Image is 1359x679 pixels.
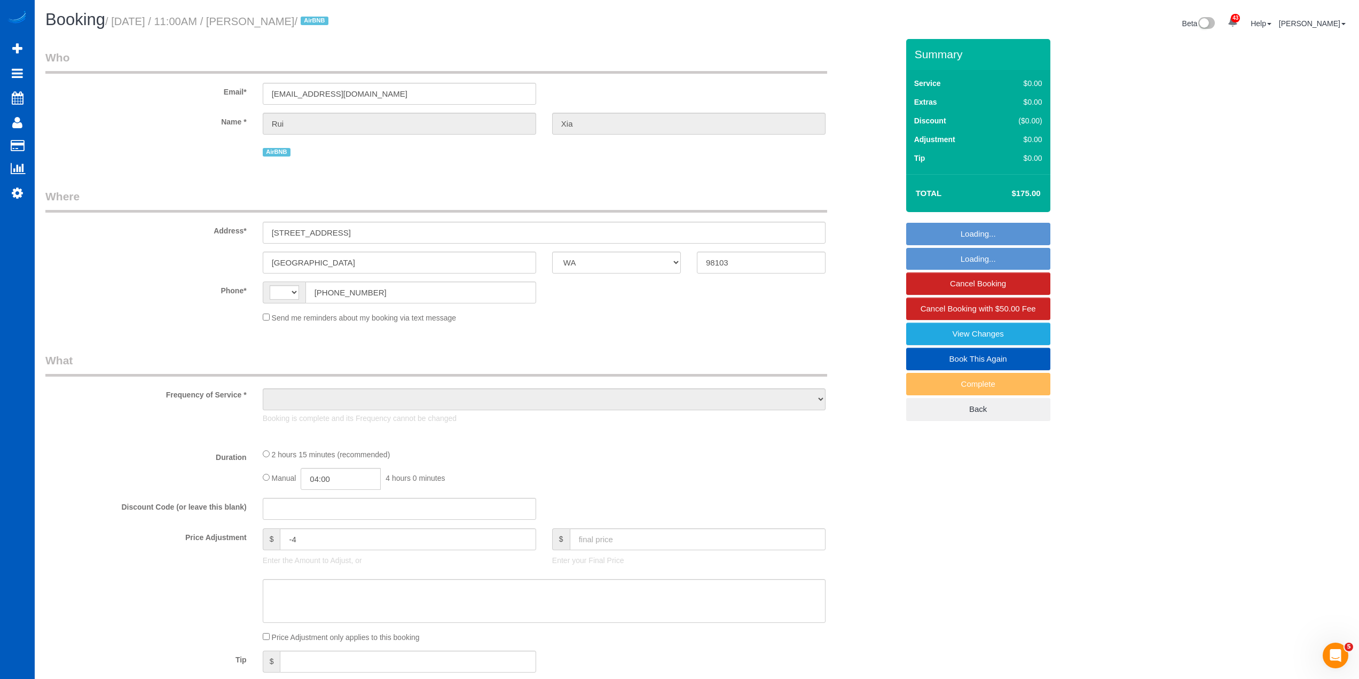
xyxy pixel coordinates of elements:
span: 4 hours 0 minutes [386,474,445,482]
h4: $175.00 [979,189,1040,198]
img: Automaid Logo [6,11,28,26]
legend: Where [45,189,827,213]
a: Back [906,398,1050,420]
p: Enter your Final Price [552,555,826,566]
label: Price Adjustment [37,528,255,543]
span: 2 hours 15 minutes (recommended) [272,450,390,459]
label: Adjustment [914,134,955,145]
span: $ [552,528,570,550]
div: $0.00 [996,97,1042,107]
a: Book This Again [906,348,1050,370]
label: Phone* [37,282,255,296]
span: Price Adjustment only applies to this booking [272,633,420,642]
span: AirBNB [301,17,328,25]
span: $ [263,528,280,550]
span: / [294,15,332,27]
input: Last Name* [552,113,826,135]
span: AirBNB [263,148,290,157]
div: $0.00 [996,78,1042,89]
legend: What [45,353,827,377]
img: New interface [1197,17,1215,31]
a: Cancel Booking with $50.00 Fee [906,298,1050,320]
input: Zip Code* [697,252,826,274]
label: Email* [37,83,255,97]
small: / [DATE] / 11:00AM / [PERSON_NAME] [105,15,332,27]
span: Manual [272,474,296,482]
label: Tip [37,651,255,665]
a: Help [1251,19,1271,28]
p: Booking is complete and its Frequency cannot be changed [263,413,826,424]
span: Send me reminders about my booking via text message [272,314,457,322]
span: Booking [45,10,105,29]
span: 43 [1231,14,1240,22]
h3: Summary [915,48,1045,60]
label: Frequency of Service * [37,386,255,400]
input: Phone* [305,282,536,303]
div: $0.00 [996,134,1042,145]
div: $0.00 [996,153,1042,163]
strong: Total [916,189,942,198]
legend: Who [45,50,827,74]
label: Discount [914,115,946,126]
span: $ [263,651,280,673]
label: Tip [914,153,925,163]
span: Cancel Booking with $50.00 Fee [921,304,1036,313]
input: final price [570,528,826,550]
a: 43 [1222,11,1243,34]
a: Beta [1182,19,1215,28]
a: Cancel Booking [906,272,1050,295]
label: Extras [914,97,937,107]
label: Name * [37,113,255,127]
iframe: Intercom live chat [1323,643,1348,668]
label: Service [914,78,941,89]
span: 5 [1345,643,1353,651]
a: View Changes [906,323,1050,345]
input: First Name* [263,113,536,135]
a: [PERSON_NAME] [1279,19,1346,28]
label: Discount Code (or leave this blank) [37,498,255,512]
p: Enter the Amount to Adjust, or [263,555,536,566]
input: Email* [263,83,536,105]
label: Address* [37,222,255,236]
input: City* [263,252,536,274]
div: ($0.00) [996,115,1042,126]
label: Duration [37,448,255,463]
